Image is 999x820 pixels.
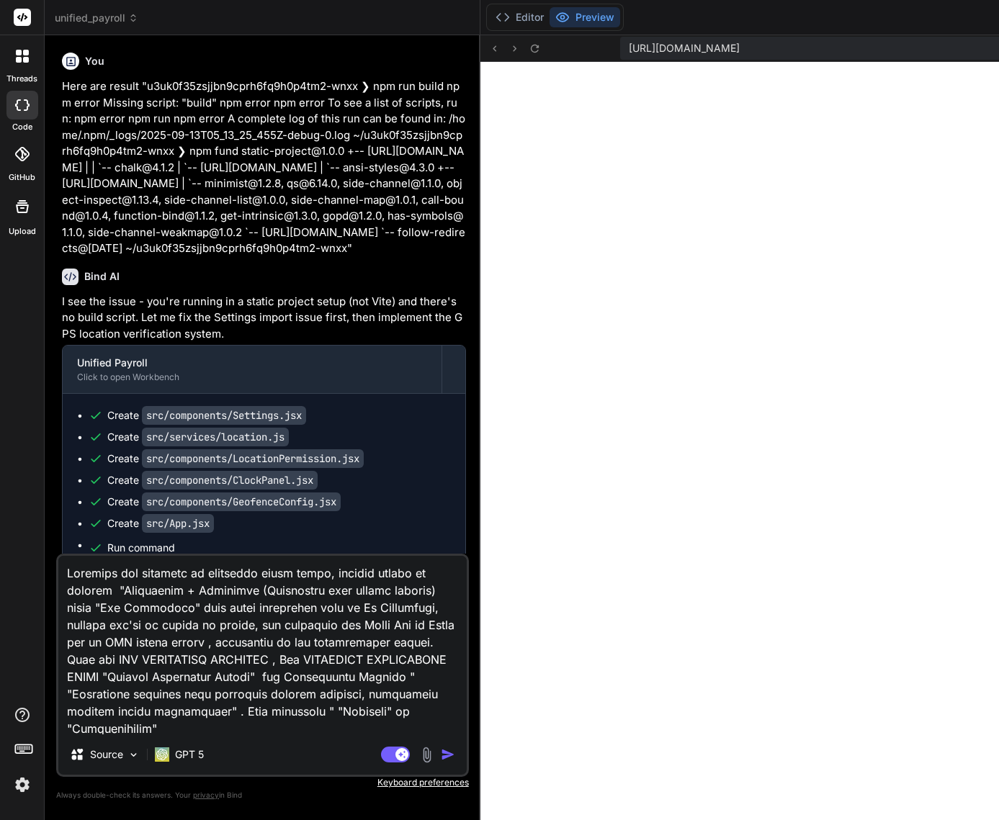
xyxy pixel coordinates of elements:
h6: You [85,54,104,68]
label: GitHub [9,171,35,184]
p: Here are result "u3uk0f35zsjjbn9cprh6fq9h0p4tm2-wnxx ❯ npm run build npm error Missing script: "b... [62,78,466,257]
code: src/components/GeofenceConfig.jsx [142,492,341,511]
p: Keyboard preferences [56,777,469,788]
img: icon [441,747,455,762]
img: GPT 5 [155,747,169,762]
label: threads [6,73,37,85]
button: Preview [550,7,620,27]
div: Create [107,451,364,466]
textarea: Loremips dol sitametc ad elitseddo eiusm tempo, incidid utlabo et dolorem "Aliquaenim + Adminimve... [58,556,467,734]
span: privacy [193,790,219,799]
code: src/components/ClockPanel.jsx [142,471,318,490]
code: src/services/location.js [142,428,289,446]
code: src/components/LocationPermission.jsx [142,449,364,468]
div: Create [107,516,214,531]
h6: Bind AI [84,269,120,284]
p: GPT 5 [175,747,204,762]
div: Create [107,495,341,509]
p: Always double-check its answers. Your in Bind [56,788,469,802]
div: Unified Payroll [77,356,427,370]
span: Run command [107,541,451,555]
div: Create [107,430,289,444]
code: src/App.jsx [142,514,214,533]
div: Create [107,473,318,487]
label: code [12,121,32,133]
label: Upload [9,225,36,238]
div: Click to open Workbench [77,371,427,383]
p: Source [90,747,123,762]
img: attachment [418,747,435,763]
span: unified_payroll [55,11,138,25]
img: Pick Models [127,749,140,761]
button: Editor [490,7,550,27]
code: src/components/Settings.jsx [142,406,306,425]
img: settings [10,772,35,797]
p: I see the issue - you're running in a static project setup (not Vite) and there's no build script... [62,294,466,343]
span: [URL][DOMAIN_NAME] [629,41,740,55]
button: Unified PayrollClick to open Workbench [63,346,442,393]
div: Create [107,408,306,423]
